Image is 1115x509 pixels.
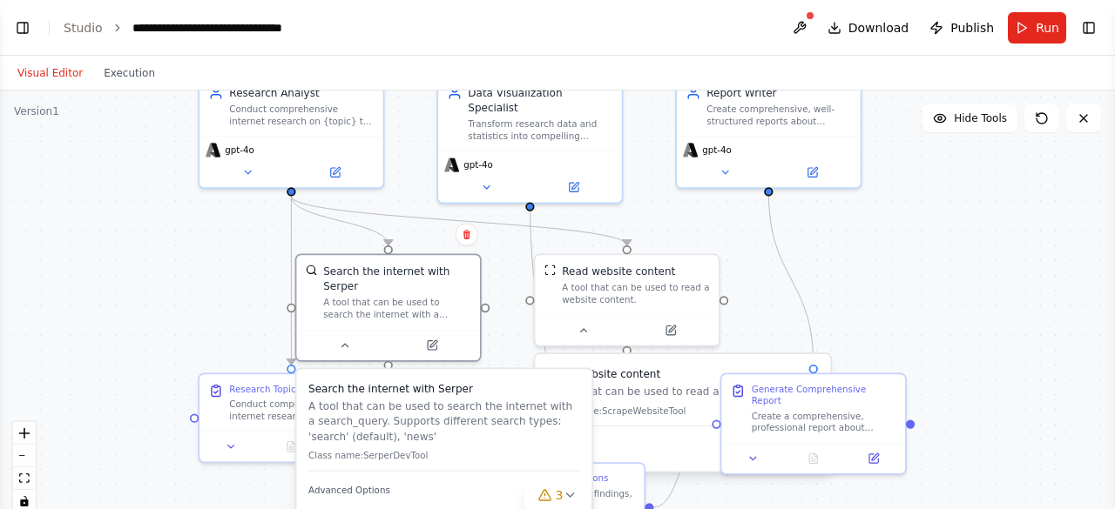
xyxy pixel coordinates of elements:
[13,445,36,467] button: zoom out
[1008,12,1066,44] button: Run
[64,21,103,35] a: Studio
[848,19,909,37] span: Download
[198,372,384,463] div: Research Topic DataConduct comprehensive internet research on {topic} to gather current data, sta...
[848,450,899,468] button: Open in side panel
[954,111,1007,125] span: Hide Tools
[13,422,36,445] button: zoom in
[628,321,713,339] button: Open in side panel
[284,196,299,365] g: Edge from c0a6144b-ae26-4c55-9e53-a397e571b61b to 4241cca9-547b-431a-b0c1-ceb38521dcba
[308,450,580,462] p: Class name: SerperDevTool
[716,439,769,459] button: Cancel
[706,104,851,127] div: Create comprehensive, well-structured reports about {topic} in PDF/DOC format, incorporating rese...
[534,253,720,346] div: ScrapeWebsiteToolRead website contentA tool that can be used to read a website content.Read websi...
[770,164,855,182] button: Open in side panel
[293,164,377,182] button: Open in side panel
[468,85,612,115] div: Data Visualization Specialist
[547,366,819,381] h3: Read website content
[782,450,845,468] button: No output available
[436,75,623,204] div: Data Visualization SpecialistTransform research data and statistics into compelling charts, graph...
[562,282,710,305] div: A tool that can be used to read a website content.
[93,63,166,84] button: Execution
[308,485,390,497] span: Advanced Options
[720,372,907,474] div: Generate Comprehensive ReportCreate a comprehensive, professional report about {topic} that combi...
[562,264,675,278] div: Read website content
[308,381,580,396] h3: Search the internet with Serper
[323,264,471,293] div: Search the internet with Serper
[1077,16,1101,40] button: Show right sidebar
[761,193,821,365] g: Edge from 437c7c0e-8bfd-45fc-9c78-e60e9e3cecfc to f2379bba-9275-41b6-a356-857ec7ee5f7f
[706,85,851,100] div: Report Writer
[225,144,254,157] span: gpt-4o
[490,472,608,485] div: Create Data Visualizations
[456,223,478,245] button: Delete node
[229,383,320,395] div: Research Topic Data
[463,159,493,171] span: gpt-4o
[229,104,374,127] div: Conduct comprehensive internet research on {topic} to gather relevant data, statistics, trends, a...
[468,118,612,142] div: Transform research data and statistics into compelling charts, graphs, tables, and visual represe...
[547,405,819,417] p: Class name: ScrapeWebsiteTool
[308,398,580,443] p: A tool that can be used to search the internet with a search_query. Supports different search typ...
[752,410,896,433] div: Create a comprehensive, professional report about {topic} that combines all research findings and...
[284,196,634,245] g: Edge from c0a6144b-ae26-4c55-9e53-a397e571b61b to 50bc598a-519d-4724-b139-73f79df51ee4
[14,104,59,118] div: Version 1
[295,253,482,361] div: SerperDevToolSearch the internet with SerperA tool that can be used to search the internet with a...
[323,297,471,320] div: A tool that can be used to search the internet with a search_query. Supports different search typ...
[1036,19,1059,37] span: Run
[389,337,474,355] button: Open in side panel
[7,63,93,84] button: Visual Editor
[702,144,732,157] span: gpt-4o
[544,264,557,276] img: ScrapeWebsiteTool
[10,16,35,40] button: Show left sidebar
[64,19,328,37] nav: breadcrumb
[229,398,374,422] div: Conduct comprehensive internet research on {topic} to gather current data, statistics, trends, ke...
[950,19,994,37] span: Publish
[531,178,616,197] button: Open in side panel
[284,196,395,245] g: Edge from c0a6144b-ae26-4c55-9e53-a397e571b61b to 5f6e8860-9ed2-488c-82c6-55619bb41cc4
[821,12,916,44] button: Download
[229,85,374,100] div: Research Analyst
[260,438,322,456] button: No output available
[306,264,318,276] img: SerperDevTool
[13,467,36,490] button: fit view
[547,384,819,398] p: A tool that can be used to read a website content.
[752,383,896,406] div: Generate Comprehensive Report
[556,486,564,504] span: 3
[922,104,1017,132] button: Hide Tools
[198,75,384,189] div: Research AnalystConduct comprehensive internet research on {topic} to gather relevant data, stati...
[922,12,1001,44] button: Publish
[675,75,862,189] div: Report WriterCreate comprehensive, well-structured reports about {topic} in PDF/DOC format, incor...
[308,483,580,498] button: Advanced Options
